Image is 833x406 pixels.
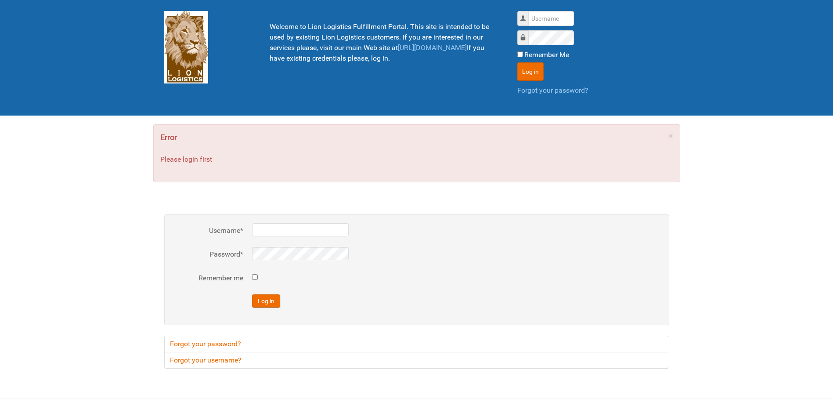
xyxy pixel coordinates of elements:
[164,352,669,369] a: Forgot your username?
[252,294,280,308] button: Log in
[517,62,544,81] button: Log in
[164,11,208,83] img: Lion Logistics
[173,249,243,260] label: Password
[517,86,588,94] a: Forgot your password?
[164,43,208,51] a: Lion Logistics
[668,131,673,140] a: ×
[270,22,495,64] p: Welcome to Lion Logistics Fulfillment Portal. This site is intended to be used by existing Lion L...
[164,336,669,352] a: Forgot your password?
[173,273,243,283] label: Remember me
[398,43,467,52] a: [URL][DOMAIN_NAME]
[173,225,243,236] label: Username
[524,50,569,60] label: Remember Me
[160,154,673,165] p: Please login first
[528,11,574,26] input: Username
[160,131,673,144] h4: Error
